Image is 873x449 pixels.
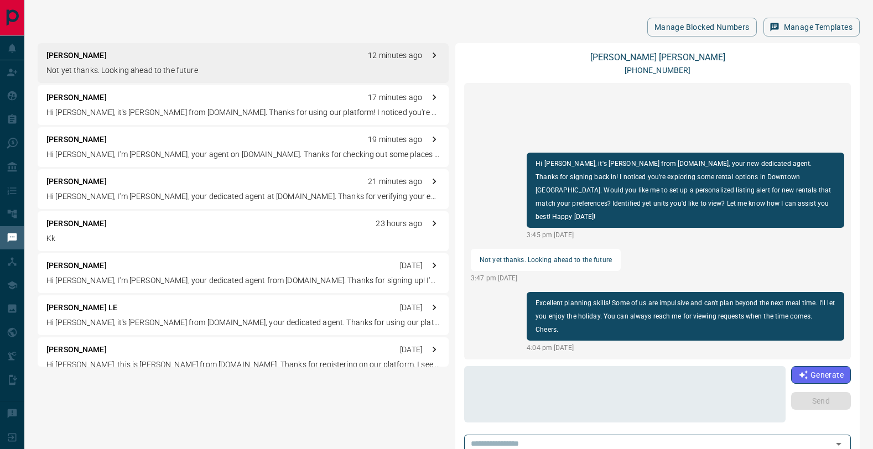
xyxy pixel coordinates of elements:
p: [PERSON_NAME] [46,92,107,103]
p: Hi [PERSON_NAME], it's [PERSON_NAME] from [DOMAIN_NAME], your new dedicated agent. Thanks for sig... [536,157,835,223]
p: [PERSON_NAME] [46,134,107,145]
p: Hi [PERSON_NAME], it's [PERSON_NAME] from [DOMAIN_NAME], your dedicated agent. Thanks for using o... [46,317,440,328]
p: Hi [PERSON_NAME], I'm [PERSON_NAME], your dedicated agent at [DOMAIN_NAME]. Thanks for verifying ... [46,191,440,202]
p: [PERSON_NAME] [46,260,107,272]
p: 4:04 pm [DATE] [527,343,844,353]
a: [PERSON_NAME] [PERSON_NAME] [590,52,725,62]
p: Hi [PERSON_NAME], it's [PERSON_NAME] from [DOMAIN_NAME]. Thanks for using our platform! I noticed... [46,107,440,118]
p: [PERSON_NAME] [46,218,107,229]
p: Excellent planning skills! Some of us are impulsive and can't plan beyond the next meal time. I'l... [536,296,835,336]
p: [DATE] [400,344,422,356]
p: [PERSON_NAME] [46,50,107,61]
p: Not yet thanks. Looking ahead to the future [480,253,612,267]
p: 3:45 pm [DATE] [527,230,844,240]
p: Kk [46,233,440,244]
p: [DATE] [400,302,422,314]
p: 3:47 pm [DATE] [471,273,621,283]
p: 23 hours ago [376,218,422,229]
p: [PHONE_NUMBER] [625,65,691,76]
p: [PERSON_NAME] LE [46,302,117,314]
p: 19 minutes ago [368,134,422,145]
p: Hi [PERSON_NAME], this is [PERSON_NAME] from [DOMAIN_NAME]. Thanks for registering on our platfor... [46,359,440,370]
p: 21 minutes ago [368,176,422,187]
button: Generate [791,366,851,384]
p: 12 minutes ago [368,50,422,61]
p: [PERSON_NAME] [46,176,107,187]
button: Manage Blocked Numbers [647,18,757,36]
p: Hi [PERSON_NAME], I'm [PERSON_NAME], your agent on [DOMAIN_NAME]. Thanks for checking out some pl... [46,149,440,160]
p: [PERSON_NAME] [46,344,107,356]
p: Not yet thanks. Looking ahead to the future [46,65,440,76]
button: Manage Templates [763,18,860,36]
p: 17 minutes ago [368,92,422,103]
p: [DATE] [400,260,422,272]
p: Hi [PERSON_NAME], I'm [PERSON_NAME], your dedicated agent from [DOMAIN_NAME]. Thanks for signing ... [46,275,440,286]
